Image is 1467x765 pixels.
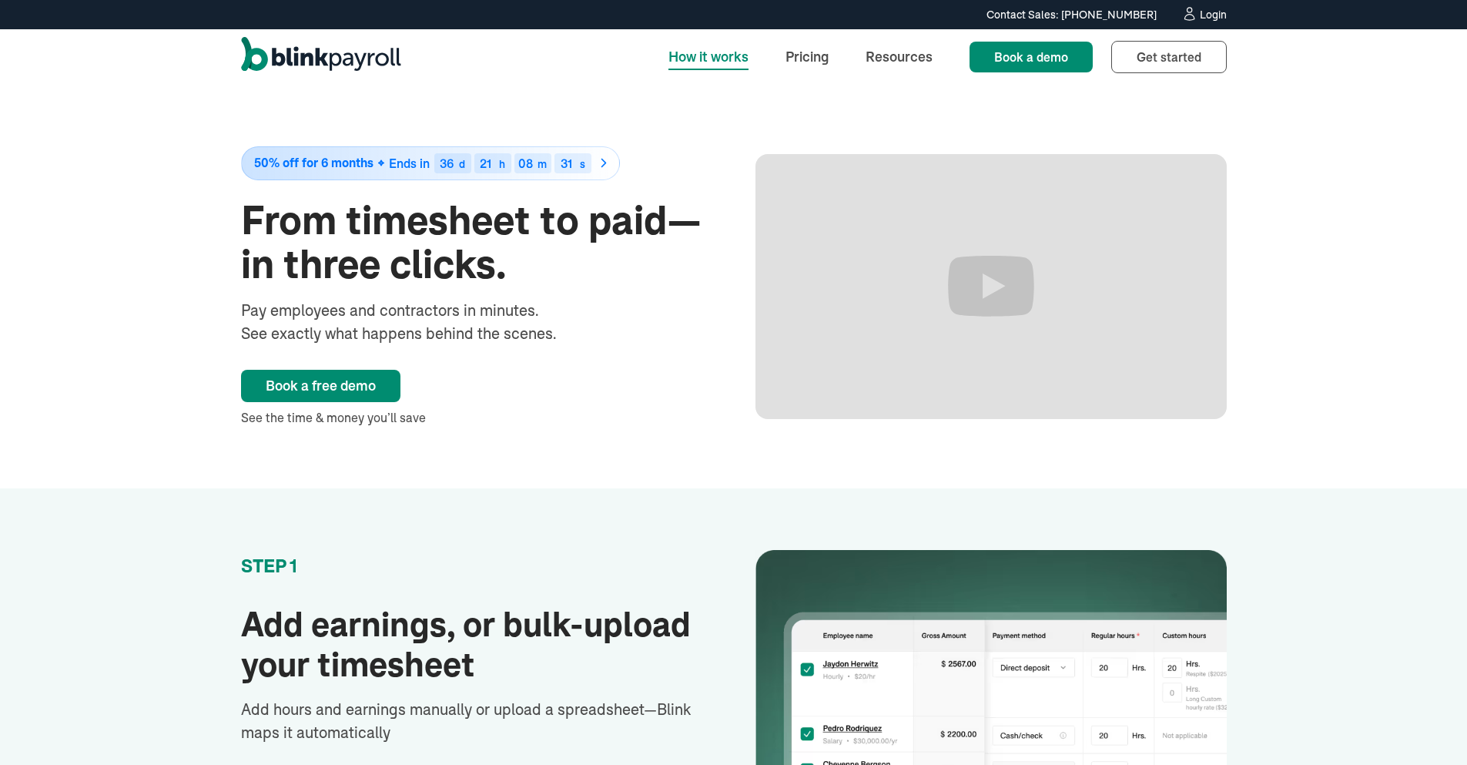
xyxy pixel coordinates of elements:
[994,49,1068,65] span: Book a demo
[773,40,841,73] a: Pricing
[518,156,533,171] span: 08
[241,605,712,686] h2: Add earnings, or bulk-upload your timesheet
[499,159,505,169] div: h
[1181,6,1227,23] a: Login
[986,7,1157,23] div: Contact Sales: [PHONE_NUMBER]
[459,159,465,169] div: d
[1111,41,1227,73] a: Get started
[241,37,401,77] a: home
[241,408,712,427] div: See the time & money you’ll save
[241,698,712,744] p: Add hours and earnings manually or upload a spreadsheet—Blink maps it automatically
[389,156,430,171] span: Ends in
[241,146,712,180] a: 50% off for 6 monthsEnds in36d21h08m31s
[440,156,454,171] span: 36
[241,554,712,580] div: STEP 1
[254,156,373,169] span: 50% off for 6 months
[480,156,491,171] span: 21
[241,370,400,402] a: Book a free demo
[241,299,586,345] div: Pay employees and contractors in minutes. See exactly what happens behind the scenes.
[1200,9,1227,20] div: Login
[853,40,945,73] a: Resources
[580,159,585,169] div: s
[970,42,1093,72] a: Book a demo
[538,159,547,169] div: m
[656,40,761,73] a: How it works
[241,199,712,287] h1: From timesheet to paid—in three clicks.
[561,156,572,171] span: 31
[755,154,1227,419] iframe: It's EASY to get started with BlinkParyoll Today!
[1137,49,1201,65] span: Get started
